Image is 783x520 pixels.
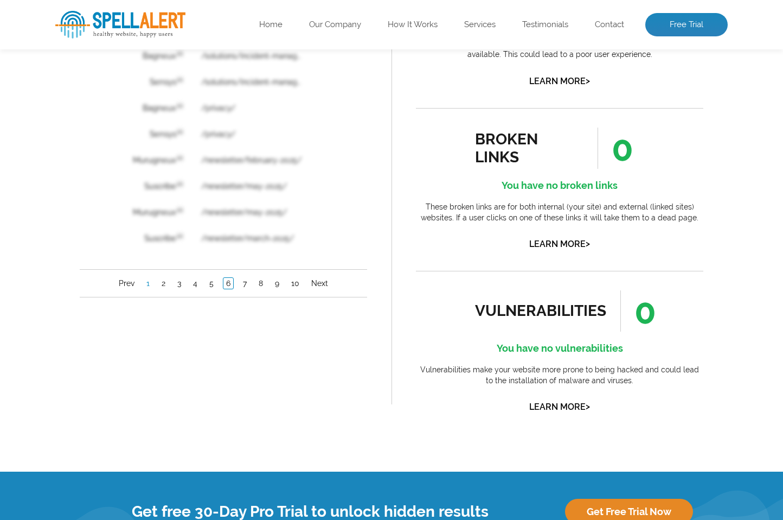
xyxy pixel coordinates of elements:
[598,128,633,169] span: 0
[209,314,222,325] a: 10
[529,76,590,86] a: Learn More>
[114,1,259,26] th: Website Page
[143,313,154,325] a: 6
[36,314,57,325] a: Prev
[55,11,185,39] img: SpellAlert
[529,239,590,249] a: Learn More>
[475,302,607,320] div: vulnerabilities
[595,20,624,30] a: Contact
[416,202,703,223] p: These broken links are for both internal (your site) and external (linked sites) websites. If a u...
[620,290,656,332] span: 0
[529,402,590,412] a: Learn More>
[416,177,703,194] h4: You have no broken links
[111,314,120,325] a: 4
[127,314,137,325] a: 5
[176,314,186,325] a: 8
[416,340,703,357] h4: You have no vulnerabilities
[522,20,568,30] a: Testimonials
[388,20,438,30] a: How It Works
[28,1,113,26] th: Error Word
[79,314,88,325] a: 2
[161,314,170,325] a: 7
[586,73,590,88] span: >
[586,236,590,251] span: >
[95,314,104,325] a: 3
[475,130,573,166] div: broken links
[309,20,361,30] a: Our Company
[464,20,496,30] a: Services
[259,20,283,30] a: Home
[586,399,590,414] span: >
[645,13,728,37] a: Free Trial
[416,365,703,386] p: Vulnerabilities make your website more prone to being hacked and could lead to the installation o...
[64,314,73,325] a: 1
[192,314,202,325] a: 9
[229,314,251,325] a: Next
